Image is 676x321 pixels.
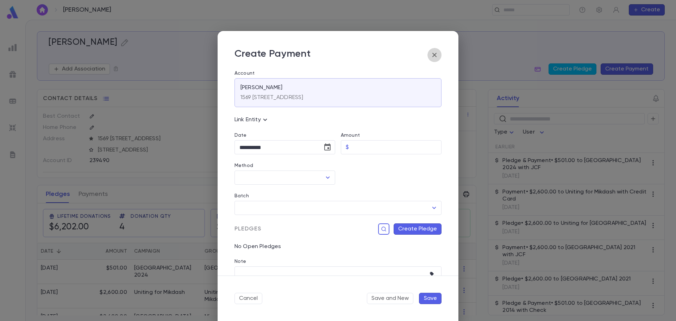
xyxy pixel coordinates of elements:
p: [PERSON_NAME] [240,84,282,91]
p: $ [346,144,349,151]
button: Save [419,293,442,304]
span: Pledges [234,226,261,233]
label: Note [234,259,246,264]
label: Batch [234,193,249,199]
label: Method [234,163,253,168]
label: Account [234,70,442,76]
button: Create Pledge [394,223,442,235]
p: Create Payment [234,48,311,62]
button: Save and New [367,293,413,304]
label: Amount [341,132,360,138]
p: Link Entity [234,116,269,124]
label: Date [234,132,335,138]
p: 1569 [STREET_ADDRESS] [240,94,303,101]
button: Cancel [234,293,262,304]
div: No Open Pledges [229,235,442,250]
button: Open [429,203,439,213]
button: Open [323,173,333,183]
button: Choose date, selected date is Aug 21, 2025 [320,140,334,154]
